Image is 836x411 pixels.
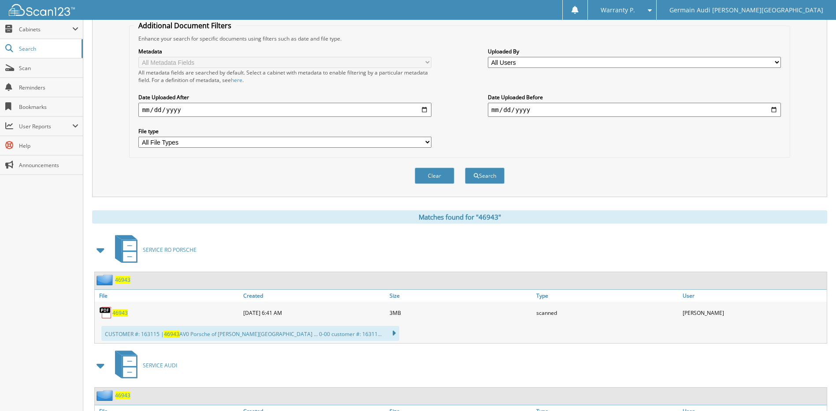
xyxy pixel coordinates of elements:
span: SERVICE RO PORSCHE [143,246,197,254]
a: User [680,290,827,302]
span: 46943 [164,330,179,338]
a: Size [387,290,534,302]
span: User Reports [19,123,72,130]
span: Help [19,142,78,149]
div: Enhance your search for specific documents using filters such as date and file type. [134,35,785,42]
span: Germain Audi [PERSON_NAME][GEOGRAPHIC_DATA] [669,7,823,13]
a: Created [241,290,387,302]
div: scanned [534,304,680,321]
span: Reminders [19,84,78,91]
label: Date Uploaded Before [488,93,781,101]
span: Search [19,45,77,52]
label: File type [138,127,431,135]
a: 46943 [112,309,128,317]
label: Uploaded By [488,48,781,55]
a: here [231,76,242,84]
img: folder2.png [97,390,115,401]
span: Bookmarks [19,103,78,111]
div: All metadata fields are searched by default. Select a cabinet with metadata to enable filtering b... [138,69,431,84]
label: Date Uploaded After [138,93,431,101]
div: 3MB [387,304,534,321]
a: 46943 [115,276,130,284]
iframe: Chat Widget [792,369,836,411]
span: Cabinets [19,26,72,33]
div: Matches found for "46943" [92,210,827,224]
a: Type [534,290,680,302]
img: scan123-logo-white.svg [9,4,75,16]
div: [PERSON_NAME] [680,304,827,321]
span: Announcements [19,161,78,169]
span: Warranty P. [601,7,635,13]
a: SERVICE RO PORSCHE [110,232,197,267]
label: Metadata [138,48,431,55]
button: Search [465,168,505,184]
legend: Additional Document Filters [134,21,236,30]
a: 46943 [115,392,130,399]
input: end [488,103,781,117]
div: CUSTOMER #: 163115 | AV0 Porsche of [PERSON_NAME][GEOGRAPHIC_DATA] ... 0-00 customer #: 16311... [101,326,399,341]
span: SERVICE AUDI [143,362,177,369]
a: SERVICE AUDI [110,348,177,383]
img: folder2.png [97,274,115,285]
span: Scan [19,64,78,72]
input: start [138,103,431,117]
img: PDF.png [99,306,112,319]
a: File [95,290,241,302]
button: Clear [415,168,454,184]
div: [DATE] 6:41 AM [241,304,387,321]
